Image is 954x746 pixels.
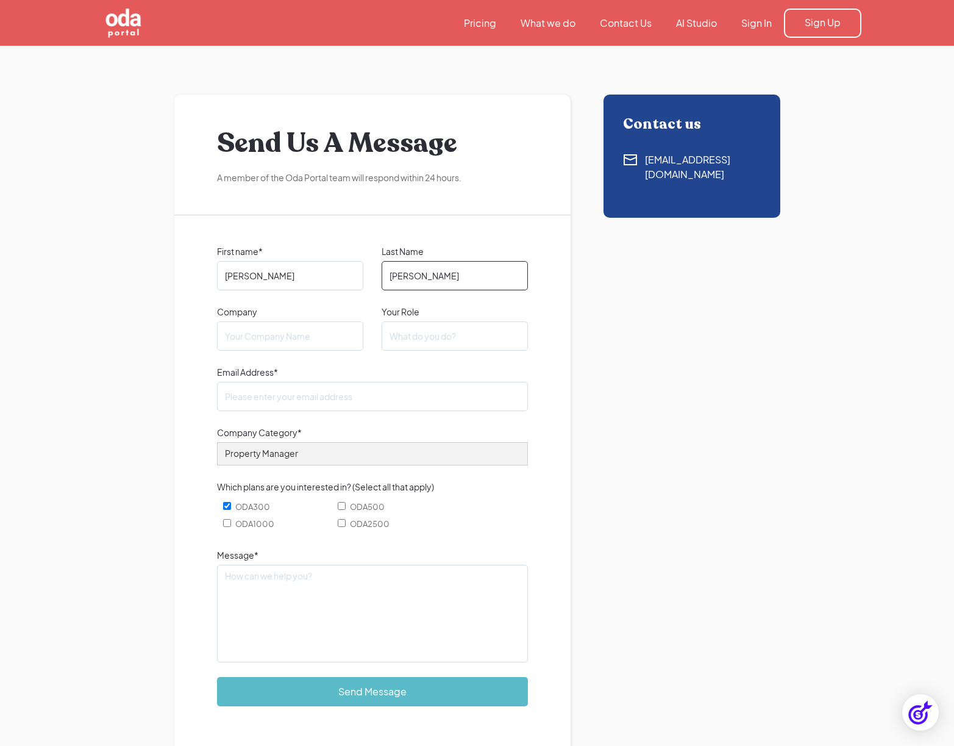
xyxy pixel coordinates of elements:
a: AI Studio [664,16,729,30]
div: Sign Up [805,16,841,29]
h1: Send Us A Message [217,125,528,162]
label: Company Category* [217,426,528,439]
a: Pricing [452,16,508,30]
input: Send Message [217,677,528,706]
img: Contact using email [623,152,638,167]
a: Sign In [729,16,784,30]
input: ODA300 [223,502,231,510]
input: What do you do? [382,321,528,351]
a: Contact Us [588,16,664,30]
label: Message* [217,548,528,562]
span: ODA300 [235,500,270,514]
label: Your Role [382,305,528,318]
input: What's your last name? [382,261,528,290]
input: Please enter your email address [217,382,528,411]
label: Email Address* [217,365,528,379]
label: Last Name [382,245,528,258]
a: Sign Up [784,9,861,38]
div: Contact us [623,116,761,133]
span: ODA500 [350,500,385,514]
div: [EMAIL_ADDRESS][DOMAIN_NAME] [645,152,761,182]
label: Company [217,305,363,318]
input: ODA1000 [223,519,231,527]
div: A member of the Oda Portal team will respond within 24 hours. [217,171,528,184]
a: home [93,7,209,39]
a: What we do [508,16,588,30]
span: ODA2500 [350,517,390,531]
input: What's your first name? [217,261,363,290]
input: Your Company Name [217,321,363,351]
span: ODA1000 [235,517,274,531]
a: Contact using email[EMAIL_ADDRESS][DOMAIN_NAME] [623,152,761,182]
label: Which plans are you interested in? (Select all that apply) [217,480,528,493]
input: ODA2500 [338,519,346,527]
input: ODA500 [338,502,346,510]
label: First name* [217,245,363,258]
